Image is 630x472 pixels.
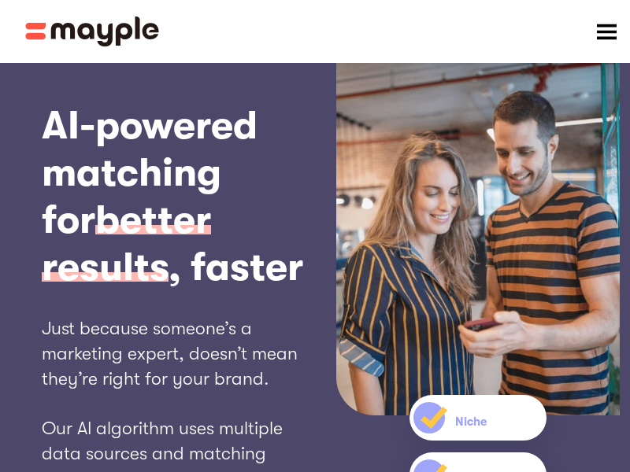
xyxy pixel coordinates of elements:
h2: Just because someone’s a marketing expert, doesn’t mean they’re right for your brand. [42,316,321,393]
img: AI-powered matching for better results, faster. [336,63,620,415]
img: Mayple logo [25,17,159,46]
span: better results [42,197,211,291]
h1: AI-powered matching for , faster [42,102,321,291]
h3: Niche [455,415,487,429]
